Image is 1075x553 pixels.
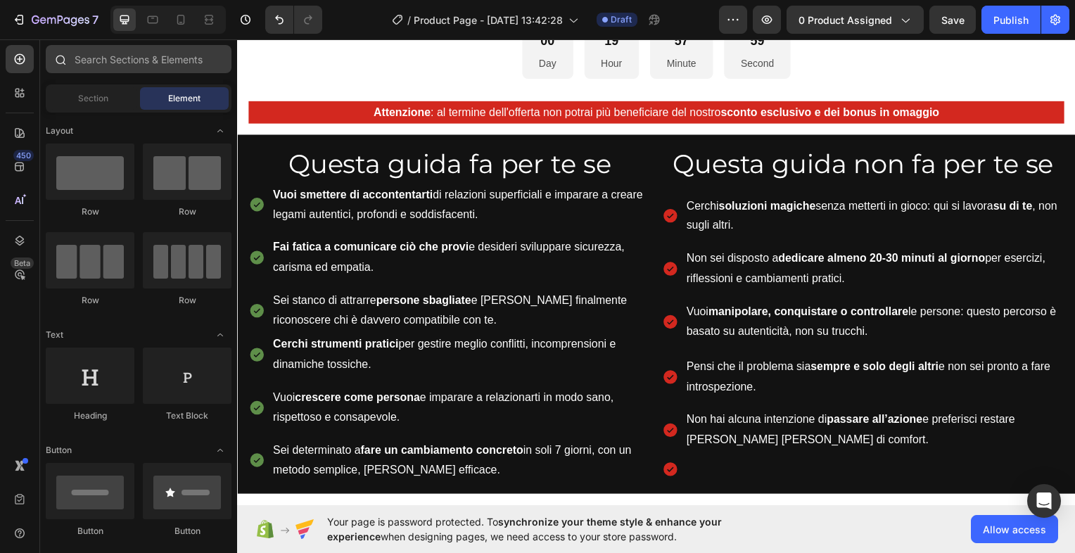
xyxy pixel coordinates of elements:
[36,351,414,392] p: Vuoi e imparare a relazionarti in modo sano, rispettoso e consapevole.
[452,320,831,361] p: Pensi che il problema sia e non sei pronto a fare introspezione.
[941,14,965,26] span: Save
[78,92,108,105] span: Section
[34,145,416,190] div: Rich Text Editor. Editing area: main
[993,13,1029,27] div: Publish
[545,215,753,227] strong: dedicare almeno 20-30 minuti al giorno
[46,525,134,538] div: Button
[13,150,34,161] div: 450
[265,6,322,34] div: Undo/Redo
[428,108,833,144] h2: Rich Text Editor. Editing area: main
[929,6,976,34] button: Save
[143,409,231,422] div: Text Block
[137,68,195,80] strong: Attenzione
[36,253,414,294] p: Sei stanco di attrarre e [PERSON_NAME] finalmente riconoscere chi è davvero compatibile con te.
[13,109,415,143] p: Questa guida fa per te se
[46,409,134,422] div: Heading
[46,329,63,341] span: Text
[46,444,72,457] span: Button
[6,6,105,34] button: 7
[11,108,416,144] h2: Rich Text Editor. Editing area: main
[304,16,322,34] p: Day
[761,162,801,174] strong: su di te
[11,469,833,500] h2: Your heading text goes here
[799,13,892,27] span: 0 product assigned
[92,11,98,28] p: 7
[452,158,831,199] p: Cerchi senza metterti in gioco: qui si lavora , non sugli altri.
[46,294,134,307] div: Row
[209,120,231,142] span: Toggle open
[981,6,1041,34] button: Publish
[13,64,832,84] p: : al termine dell'offerta non potrai più beneficiare del nostro
[474,268,675,280] strong: manipolare, conquistare o controllare
[1027,484,1061,518] div: Open Intercom Messenger
[46,45,231,73] input: Search Sections & Elements
[36,203,233,215] strong: Fai fatica a comunicare ciò che provi
[429,109,832,143] p: Questa guida non fa per te se
[983,522,1046,537] span: Allow access
[36,147,414,188] p: di relazioni superficiali e imparare a creare legami autentici, profondi e soddisfacenti.
[327,514,777,544] span: Your page is password protected. To when designing pages, we need access to your store password.
[36,200,414,241] p: e desideri sviluppare sicurezza, carisma ed empatia.
[143,294,231,307] div: Row
[34,251,416,296] div: Rich Text Editor. Editing area: main
[143,525,231,538] div: Button
[124,408,288,420] strong: fare un cambiamento concreto
[611,13,632,26] span: Draft
[36,301,163,313] strong: Cerchi strumenti pratici
[36,298,414,338] p: per gestire meglio conflitti, incomprensioni e dinamiche tossiche.
[237,39,1075,506] iframe: Design area
[34,198,416,243] div: Rich Text Editor. Editing area: main
[58,355,184,367] strong: crescere come persona
[46,125,73,137] span: Layout
[140,257,236,269] strong: persone sbagliate
[36,151,197,163] strong: Vuoi smettere di accontentarti
[209,324,231,346] span: Toggle open
[36,405,414,445] p: Sei determinato a in soli 7 giorni, con un metodo semplice, [PERSON_NAME] efficace.
[452,211,831,252] p: Non sei disposto a per esercizi, riflessioni e cambiamenti pratici.
[487,68,707,80] strong: sconto esclusivo e dei bonus in omaggio
[433,16,462,34] p: Minute
[367,16,388,34] p: Hour
[143,205,231,218] div: Row
[407,13,411,27] span: /
[594,377,690,389] strong: passare all’azione
[485,162,583,174] strong: soluzioni magiche
[327,516,722,542] span: synchronize your theme style & enhance your experience
[452,265,831,305] p: Vuoi le persone: questo percorso è basato su autenticità, non su trucchi.
[168,92,201,105] span: Element
[452,374,831,414] p: Non hai alcuna intenzione di e preferisci restare [PERSON_NAME] [PERSON_NAME] di comfort.
[787,6,924,34] button: 0 product assigned
[414,13,563,27] span: Product Page - [DATE] 13:42:28
[507,16,540,34] p: Second
[46,205,134,218] div: Row
[209,439,231,462] span: Toggle open
[11,258,34,269] div: Beta
[971,515,1058,543] button: Allow access
[578,324,706,336] strong: sempre e solo degli altri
